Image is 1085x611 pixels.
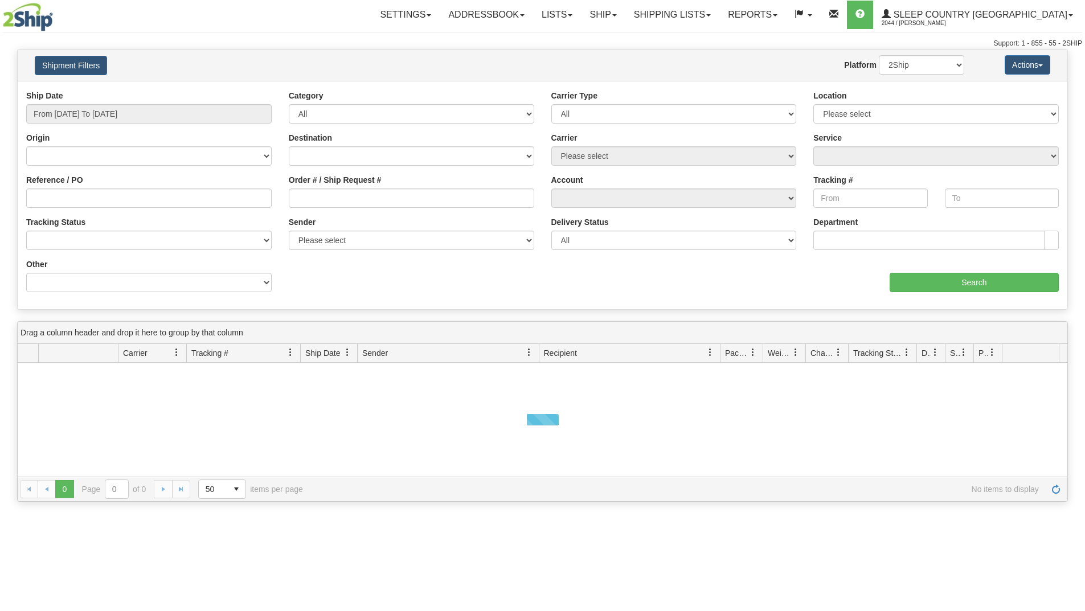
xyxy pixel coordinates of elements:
[55,480,73,498] span: Page 0
[813,174,853,186] label: Tracking #
[371,1,440,29] a: Settings
[945,188,1059,208] input: To
[26,174,83,186] label: Reference / PO
[719,1,786,29] a: Reports
[123,347,148,359] span: Carrier
[544,347,577,359] span: Recipient
[786,343,805,362] a: Weight filter column settings
[338,343,357,362] a: Ship Date filter column settings
[982,343,1002,362] a: Pickup Status filter column settings
[18,322,1067,344] div: grid grouping header
[82,479,146,499] span: Page of 0
[950,347,960,359] span: Shipment Issues
[813,188,927,208] input: From
[440,1,533,29] a: Addressbook
[701,343,720,362] a: Recipient filter column settings
[191,347,228,359] span: Tracking #
[167,343,186,362] a: Carrier filter column settings
[922,347,931,359] span: Delivery Status
[551,90,597,101] label: Carrier Type
[319,485,1039,494] span: No items to display
[227,480,245,498] span: select
[625,1,719,29] a: Shipping lists
[198,479,246,499] span: Page sizes drop down
[305,347,340,359] span: Ship Date
[891,10,1067,19] span: Sleep Country [GEOGRAPHIC_DATA]
[813,132,842,143] label: Service
[289,174,382,186] label: Order # / Ship Request #
[581,1,625,29] a: Ship
[873,1,1082,29] a: Sleep Country [GEOGRAPHIC_DATA] 2044 / [PERSON_NAME]
[206,483,220,495] span: 50
[813,216,858,228] label: Department
[3,3,53,31] img: logo2044.jpg
[519,343,539,362] a: Sender filter column settings
[289,216,316,228] label: Sender
[813,90,846,101] label: Location
[289,132,332,143] label: Destination
[978,347,988,359] span: Pickup Status
[551,216,609,228] label: Delivery Status
[768,347,792,359] span: Weight
[26,132,50,143] label: Origin
[926,343,945,362] a: Delivery Status filter column settings
[533,1,581,29] a: Lists
[26,216,85,228] label: Tracking Status
[281,343,300,362] a: Tracking # filter column settings
[1005,55,1050,75] button: Actions
[3,39,1082,48] div: Support: 1 - 855 - 55 - 2SHIP
[743,343,763,362] a: Packages filter column settings
[725,347,749,359] span: Packages
[289,90,324,101] label: Category
[26,90,63,101] label: Ship Date
[26,259,47,270] label: Other
[1059,247,1084,363] iframe: chat widget
[897,343,916,362] a: Tracking Status filter column settings
[35,56,107,75] button: Shipment Filters
[198,479,303,499] span: items per page
[362,347,388,359] span: Sender
[954,343,973,362] a: Shipment Issues filter column settings
[810,347,834,359] span: Charge
[882,18,967,29] span: 2044 / [PERSON_NAME]
[890,273,1059,292] input: Search
[844,59,877,71] label: Platform
[829,343,848,362] a: Charge filter column settings
[1047,480,1065,498] a: Refresh
[551,174,583,186] label: Account
[853,347,903,359] span: Tracking Status
[551,132,578,143] label: Carrier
